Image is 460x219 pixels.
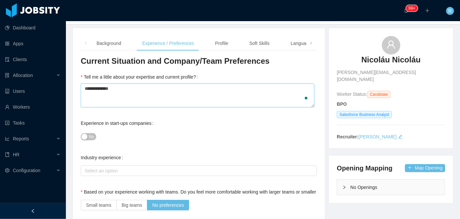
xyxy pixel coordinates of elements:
[84,42,88,45] i: icon: left
[285,36,316,51] div: Language
[81,155,126,160] label: Industry experience
[5,136,10,141] i: icon: line-chart
[425,8,430,13] i: icon: plus
[13,168,40,173] span: Configuration
[81,133,96,140] button: Experience in start-ups companies
[122,202,142,208] span: Big teams
[244,36,275,51] div: Soft Skills
[359,134,396,139] a: [PERSON_NAME]
[5,152,10,157] i: icon: book
[337,134,359,139] strong: Recruiter:
[86,202,111,208] span: Small teams
[81,121,156,126] label: Experience in start-ups companies
[5,85,61,98] a: icon: robotUsers
[81,56,317,66] h3: Current Situation and Company/Team Preferences
[337,164,392,173] h4: Opening Mapping
[91,36,127,51] div: Background
[85,167,310,174] div: Select an option
[5,73,10,78] i: icon: solution
[152,202,184,208] span: No preferences
[337,111,392,118] span: Salesforce Business Analyst
[405,164,445,172] button: icon: plusMap Opening
[5,116,61,129] a: icon: profileTasks
[5,100,61,114] a: icon: userWorkers
[361,55,421,65] h3: Nicoláu Nicoláu
[367,91,391,98] span: Candidate
[83,167,86,175] input: Industry experience
[361,55,421,69] a: Nicoláu Nicoláu
[337,101,347,107] strong: BPO
[398,134,403,139] i: icon: edit
[342,185,346,189] i: icon: right
[81,84,314,107] textarea: To enrich screen reader interactions, please activate Accessibility in Grammarly extension settings
[5,53,61,66] a: icon: auditClients
[5,21,61,34] a: icon: pie-chartDashboard
[406,5,418,12] sup: 255
[137,36,199,51] div: Experience / Preferences
[5,37,61,50] a: icon: appstoreApps
[13,152,19,157] span: HR
[337,69,445,83] span: [PERSON_NAME][EMAIL_ADDRESS][DOMAIN_NAME]
[337,180,445,195] div: icon: rightNo Openings
[387,40,396,49] i: icon: user
[89,133,94,140] span: No
[210,36,234,51] div: Profile
[404,8,409,13] i: icon: bell
[337,91,367,97] span: Worker Status:
[13,73,33,78] span: Allocation
[309,42,313,45] i: icon: right
[5,168,10,173] i: icon: setting
[448,7,452,15] span: R
[81,74,200,80] label: Tell me a little about your expertise and current profile?
[81,189,337,195] label: Based on your experience working with teams. Do you feel more comfortable working with larger tea...
[13,136,29,141] span: Reports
